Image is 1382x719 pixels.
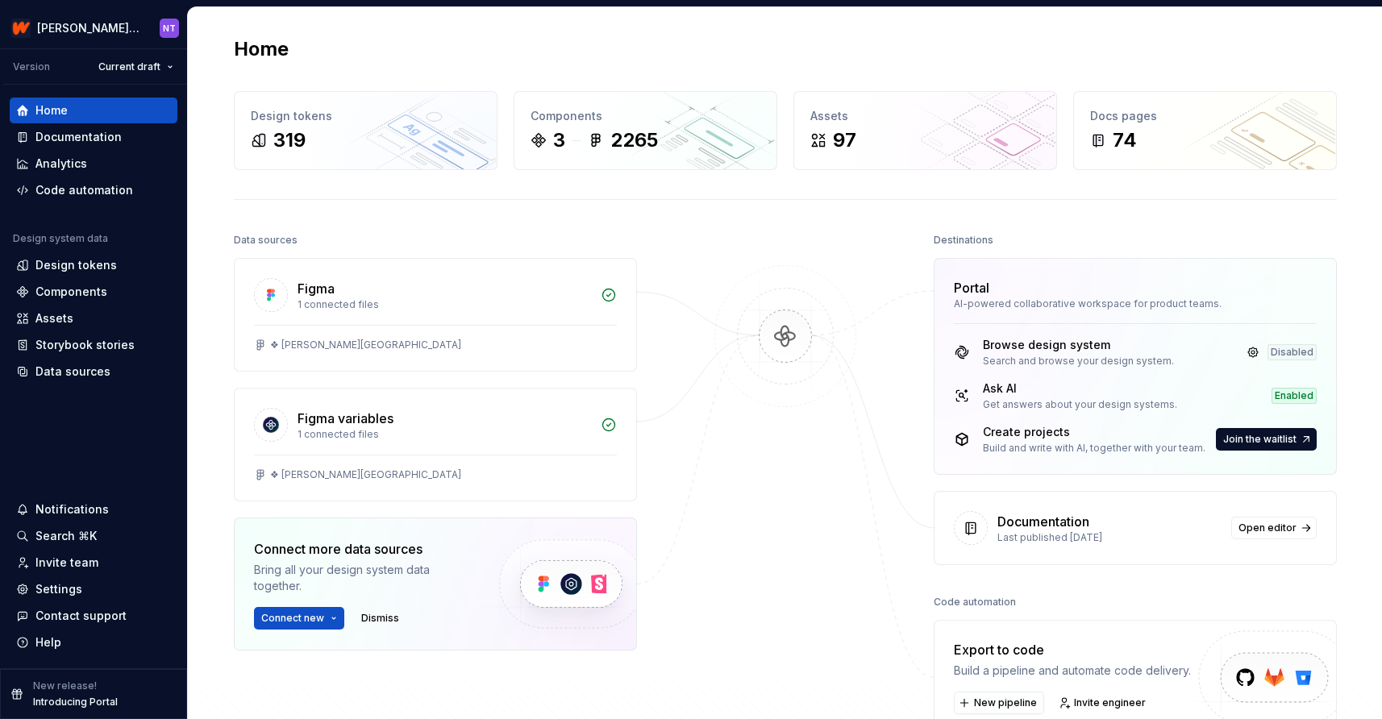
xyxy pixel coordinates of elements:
div: Analytics [35,156,87,172]
div: 1 connected files [298,428,591,441]
a: Components [10,279,177,305]
div: Create projects [983,424,1205,440]
a: Figma1 connected files❖ [PERSON_NAME][GEOGRAPHIC_DATA] [234,258,637,372]
div: Documentation [35,129,122,145]
button: New pipeline [954,692,1044,714]
div: ❖ [PERSON_NAME][GEOGRAPHIC_DATA] [270,468,461,481]
div: Code automation [934,591,1016,613]
div: Contact support [35,608,127,624]
a: Figma variables1 connected files❖ [PERSON_NAME][GEOGRAPHIC_DATA] [234,388,637,501]
span: New pipeline [974,696,1037,709]
div: Components [35,284,107,300]
span: Join the waitlist [1223,433,1297,446]
button: Help [10,630,177,655]
div: Search and browse your design system. [983,355,1174,368]
button: Current draft [91,56,181,78]
div: Browse design system [983,337,1174,353]
a: Invite engineer [1054,692,1153,714]
a: Storybook stories [10,332,177,358]
div: Documentation [997,512,1089,531]
div: Get answers about your design systems. [983,398,1177,411]
a: Assets97 [793,91,1057,170]
div: Data sources [35,364,110,380]
a: Components32265 [514,91,777,170]
a: Docs pages74 [1073,91,1337,170]
div: Docs pages [1090,108,1320,124]
div: Figma variables [298,409,393,428]
div: Design system data [13,232,108,245]
div: Home [35,102,68,118]
div: NT [163,22,176,35]
button: Join the waitlist [1216,428,1317,451]
span: Dismiss [361,612,399,625]
div: Storybook stories [35,337,135,353]
p: Introducing Portal [33,696,118,709]
div: 2265 [610,127,658,153]
div: Bring all your design system data together. [254,562,472,594]
div: 74 [1113,127,1137,153]
a: Code automation [10,177,177,203]
div: Connect more data sources [254,539,472,559]
div: Notifications [35,501,109,517]
button: Connect new [254,607,344,630]
div: Search ⌘K [35,528,97,544]
div: Version [13,60,50,73]
div: Settings [35,581,82,597]
h2: Home [234,36,289,62]
div: 3 [553,127,565,153]
div: Help [35,634,61,650]
a: Analytics [10,151,177,177]
a: Assets [10,305,177,331]
div: AI-powered collaborative workspace for product teams. [954,297,1317,310]
div: Ask AI [983,380,1177,397]
div: Export to code [954,640,1191,659]
button: Contact support [10,603,177,629]
a: Design tokens319 [234,91,497,170]
a: Data sources [10,359,177,384]
div: Data sources [234,229,298,251]
div: Invite team [35,555,98,571]
a: Settings [10,576,177,602]
img: 69fec82e-1ba4-4cba-977c-f87634f4b8fb.png [11,19,31,38]
span: Invite engineer [1074,696,1146,709]
div: Assets [35,310,73,326]
div: Code automation [35,182,133,198]
span: Connect new [261,612,324,625]
a: Invite team [10,550,177,576]
div: Portal [954,278,989,297]
div: 319 [273,127,306,153]
div: 1 connected files [298,298,591,311]
button: Dismiss [354,607,406,630]
div: Design tokens [35,257,117,273]
div: 97 [833,127,856,153]
button: [PERSON_NAME] Design SystemNT [3,10,184,45]
div: Assets [810,108,1040,124]
button: Notifications [10,497,177,522]
a: Documentation [10,124,177,150]
div: Enabled [1272,388,1317,404]
button: Search ⌘K [10,523,177,549]
a: Design tokens [10,252,177,278]
a: Open editor [1231,517,1317,539]
div: Build a pipeline and automate code delivery. [954,663,1191,679]
a: Home [10,98,177,123]
div: Destinations [934,229,993,251]
div: Components [531,108,760,124]
span: Open editor [1238,522,1297,534]
div: [PERSON_NAME] Design System [37,20,140,36]
div: Disabled [1268,344,1317,360]
p: New release! [33,680,97,692]
div: Last published [DATE] [997,531,1222,544]
div: Figma [298,279,335,298]
span: Current draft [98,60,160,73]
div: Build and write with AI, together with your team. [983,442,1205,455]
div: ❖ [PERSON_NAME][GEOGRAPHIC_DATA] [270,339,461,351]
div: Design tokens [251,108,481,124]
